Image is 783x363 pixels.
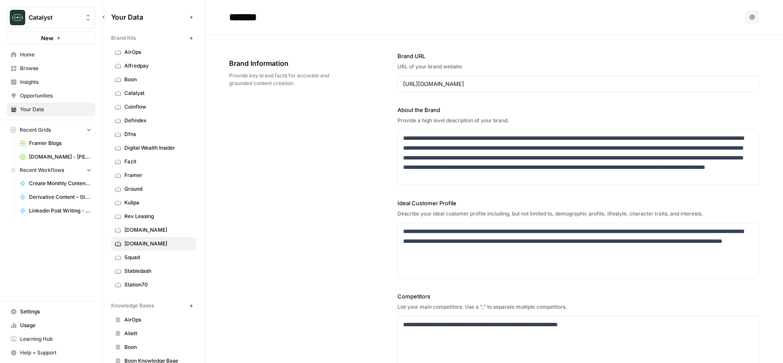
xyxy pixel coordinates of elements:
span: Framer [124,171,192,179]
a: Station70 [111,278,196,292]
img: Catalyst Logo [10,10,25,25]
span: AirOps [124,316,192,324]
span: Usage [20,322,91,329]
span: Provide key brand facts for accurate and grounded content creation. [229,72,350,87]
a: Insights [7,75,95,89]
span: Recent Grids [20,126,51,134]
a: Digital Wealth Insider [111,141,196,155]
span: Browse [20,65,91,72]
a: Settings [7,305,95,319]
label: Brand URL [397,52,759,60]
span: [DOMAIN_NAME] - [PERSON_NAME] [29,153,91,161]
span: Digital Wealth Insider [124,144,192,152]
a: Ground [111,182,196,196]
div: Provide a high level description of your brand. [397,117,759,124]
span: Boon [124,343,192,351]
label: Competitors [397,292,759,301]
span: Boon [124,76,192,83]
span: Catalyst [124,89,192,97]
a: Home [7,48,95,62]
div: List your main competitors. Use a "," to separate multiple competitors. [397,303,759,311]
span: Ground [124,185,192,193]
span: Your Data [20,106,91,113]
a: Aliett [111,327,196,340]
span: Derivative Content – Stabledash [29,193,91,201]
span: [DOMAIN_NAME] [124,226,192,234]
button: Recent Grids [7,124,95,136]
a: AirOps [111,313,196,327]
a: Boon [111,73,196,86]
a: Learning Hub [7,332,95,346]
span: Catalyst [29,13,80,22]
a: Browse [7,62,95,75]
span: Stabledash [124,267,192,275]
span: Linkedin Post Writing - [DATE] [29,207,91,215]
span: Framer Blogs [29,139,91,147]
label: Ideal Customer Profile [397,199,759,207]
a: Coinflow [111,100,196,114]
span: Station70 [124,281,192,289]
span: Learning Hub [20,335,91,343]
a: Linkedin Post Writing - [DATE] [16,204,95,218]
a: Create Monthly Content Strategy [16,177,95,190]
span: Insights [20,78,91,86]
span: Brand Information [229,58,350,68]
span: Fazit [124,158,192,165]
a: Framer [111,168,196,182]
input: www.sundaysoccer.com [403,80,754,88]
a: Opportunities [7,89,95,103]
span: Rev Leasing [124,212,192,220]
span: New [41,34,53,42]
span: Opportunities [20,92,91,100]
span: Defindex [124,117,192,124]
span: AirOps [124,48,192,56]
span: Coinflow [124,103,192,111]
span: Kulipa [124,199,192,207]
span: Dfns [124,130,192,138]
label: About the Brand [397,106,759,114]
span: Help + Support [20,349,91,357]
button: Workspace: Catalyst [7,7,95,28]
button: Recent Workflows [7,164,95,177]
span: Alfredpay [124,62,192,70]
a: [DOMAIN_NAME] [111,237,196,251]
span: Aliett [124,330,192,337]
a: Squad [111,251,196,264]
span: Your Data [111,12,186,22]
span: Knowledge Bases [111,302,154,310]
button: Help + Support [7,346,95,360]
span: [DOMAIN_NAME] [124,240,192,248]
div: URL of your brand website [397,63,759,71]
a: AirOps [111,45,196,59]
span: Home [20,51,91,59]
a: Usage [7,319,95,332]
span: Recent Workflows [20,166,64,174]
a: [DOMAIN_NAME] - [PERSON_NAME] [16,150,95,164]
span: Settings [20,308,91,316]
a: [DOMAIN_NAME] [111,223,196,237]
a: Alfredpay [111,59,196,73]
a: Rev Leasing [111,210,196,223]
a: Framer Blogs [16,136,95,150]
div: Describe your ideal customer profile including, but not limited to, demographic profile, lifestyl... [397,210,759,218]
a: Defindex [111,114,196,127]
button: New [7,32,95,44]
span: Squad [124,254,192,261]
a: Kulipa [111,196,196,210]
a: Catalyst [111,86,196,100]
a: Fazit [111,155,196,168]
a: Derivative Content – Stabledash [16,190,95,204]
a: Stabledash [111,264,196,278]
a: Your Data [7,103,95,116]
a: Boon [111,340,196,354]
a: Dfns [111,127,196,141]
span: Brand Kits [111,34,136,42]
span: Create Monthly Content Strategy [29,180,91,187]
